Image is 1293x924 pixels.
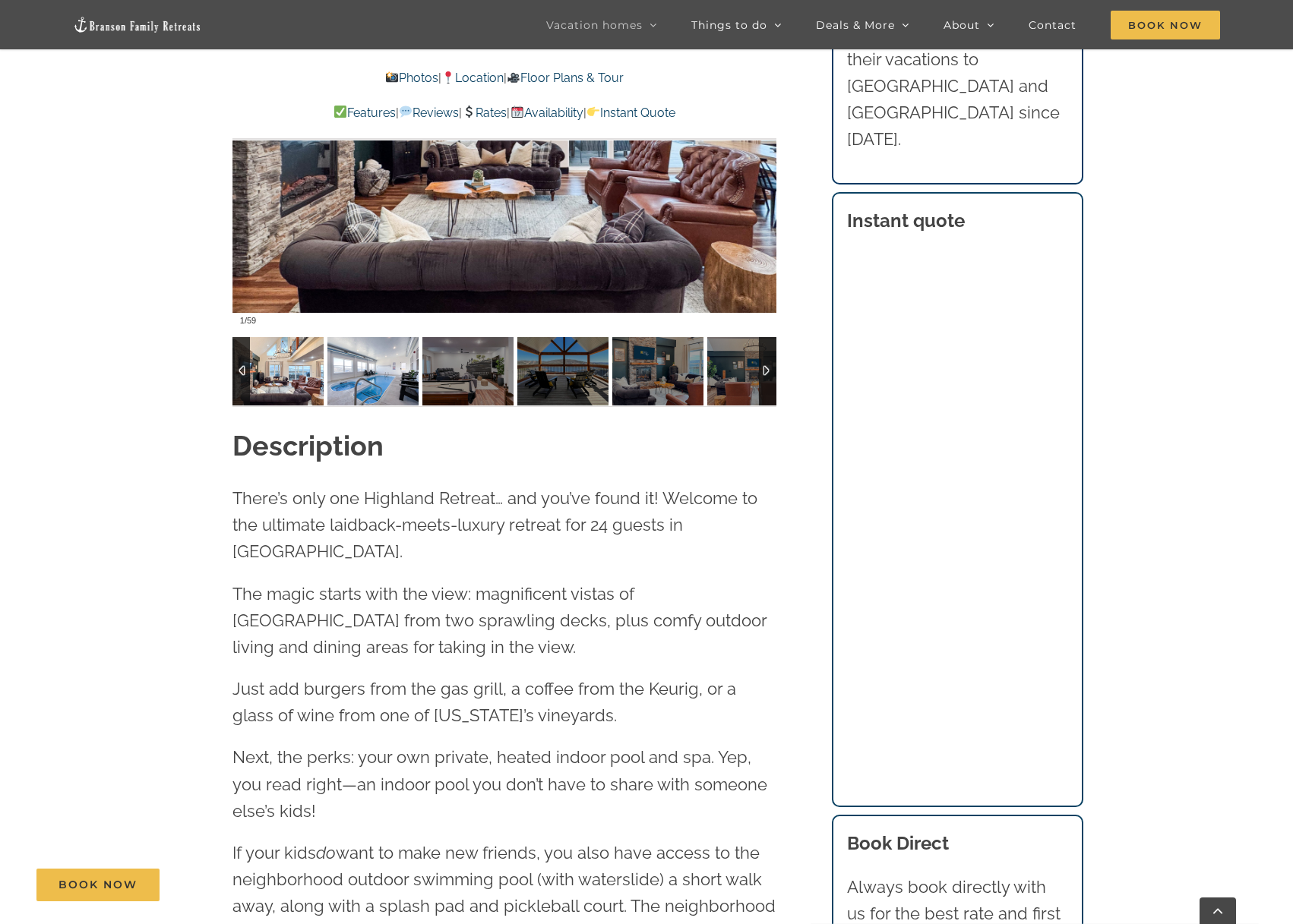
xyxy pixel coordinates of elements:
a: Book Now [36,869,160,901]
img: 📸 [386,71,398,84]
span: Just add burgers from the gas grill, a coffee from the Keurig, or a glass of wine from one of [US... [232,679,736,725]
p: | | [232,68,776,88]
a: Location [441,71,504,85]
img: 📆 [511,106,523,118]
strong: Instant quote [847,210,965,232]
strong: Description [232,430,384,462]
img: ✅ [334,106,346,118]
a: Rates [462,106,507,120]
img: 💬 [400,106,412,118]
img: 📍 [442,71,454,84]
a: Photos [384,71,438,85]
a: Reviews [399,106,459,120]
b: Book Direct [847,832,949,854]
span: want to make new friends, you also have access to the neighborhood outdoor swimming pool (with wa... [232,843,776,916]
img: Highland-Retreat-at-Table-Rock-Lake-3021-scaled.jpg-nggid042947-ngg0dyn-120x90-00f0w010c011r110f1... [232,337,324,405]
img: Highland-Retreat-at-Table-Rock-Lake-3005-Edit-scaled.jpg-nggid042938-ngg0dyn-120x90-00f0w010c011r... [612,337,703,405]
iframe: Booking/Inquiry Widget [847,251,1069,768]
span: Contact [1029,20,1076,30]
img: Highland-Retreat-vacation-home-rental-Table-Rock-Lake-50-scaled.jpg-nggid03287-ngg0dyn-120x90-00f... [422,337,514,405]
img: Highland-Retreat-vacation-home-rental-Table-Rock-Lake-68-scaled.jpg-nggid03305-ngg0dyn-120x90-00f... [327,337,419,405]
p: | | | | [232,103,776,123]
span: If your kids [232,843,316,863]
span: Book Now [58,878,138,891]
a: Floor Plans & Tour [507,71,624,85]
span: Next, the perks: your own private, heated indoor pool and spa. Yep, you read right—an indoor pool... [232,747,767,820]
img: Branson Family Retreats Logo [73,16,202,33]
span: About [944,20,980,30]
a: Availability [510,106,583,120]
span: Vacation homes [546,20,643,30]
img: Highland-Retreat-at-Table-Rock-Lake-3006-Edit-scaled.jpg-nggid042939-ngg0dyn-120x90-00f0w010c011r... [707,337,798,405]
img: 🎥 [507,71,520,84]
span: Things to do [691,20,767,30]
a: Instant Quote [586,106,675,120]
span: Deals & More [816,20,895,30]
img: 💲 [463,106,475,118]
img: 👉 [587,106,599,118]
img: Highland-Retreat-vacation-home-rental-Table-Rock-Lake-84-scaled.jpg-nggid03315-ngg0dyn-120x90-00f... [517,337,609,405]
a: Features [334,106,396,120]
span: Book Now [1111,11,1220,39]
span: do [316,843,336,863]
span: There’s only one Highland Retreat… and you’ve found it! Welcome to the ultimate laidback-meets-lu... [232,488,757,561]
span: The magic starts with the view: magnificent vistas of [GEOGRAPHIC_DATA] from two sprawling decks,... [232,584,767,657]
